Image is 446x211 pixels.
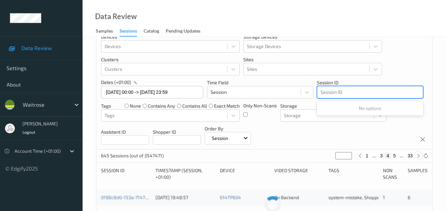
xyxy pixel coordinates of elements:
[148,103,175,109] label: contains any
[405,153,415,159] button: 33
[214,103,240,109] label: exact match
[274,194,324,201] div: On Backend
[210,135,230,142] p: Session
[280,103,387,109] p: Storage
[101,167,151,180] div: Session ID
[243,56,382,63] p: Sites
[207,79,313,86] p: Time Field
[95,13,137,20] div: Data Review
[220,195,241,200] a: 614TP604
[101,79,131,86] p: dates (+01:00)
[155,194,215,201] div: [DATE] 19:48:57
[408,167,428,180] div: Samples
[243,102,277,109] p: Only Non-Scans
[328,195,441,200] span: system-mistake, Shopper Confirmed, Unusual-Activity
[96,28,113,36] div: Samples
[243,34,382,40] p: Storage Devices
[101,56,240,63] p: Clusters
[364,153,370,159] button: 1
[155,167,215,180] div: Timestamp (Session, +01:00)
[385,153,391,159] button: 4
[383,195,385,200] span: 1
[130,103,141,109] label: none
[370,153,378,159] button: ...
[205,125,251,132] p: Order By
[182,103,207,109] label: contains all
[96,27,120,36] a: Samples
[101,195,190,200] a: 0198c8d0-153a-7147-8fb1-aedb59223364
[317,102,423,114] div: No options
[383,167,403,180] div: Non Scans
[317,79,423,86] p: Session ID
[378,153,385,159] button: 3
[166,27,207,36] a: Pending Updates
[328,167,378,180] div: Tags
[144,28,159,36] div: Catalog
[120,27,144,37] a: Sessions
[101,129,149,135] p: Assistant ID
[101,103,111,109] p: Tags
[166,28,200,36] div: Pending Updates
[391,153,398,159] button: 5
[120,28,137,37] div: Sessions
[274,167,324,180] div: Video Storage
[220,167,270,180] div: Device
[101,34,240,40] p: Devices
[398,153,406,159] button: ...
[101,152,164,159] p: 645 Sessions (out of 3547471)
[153,129,201,135] p: Shopper ID
[144,27,166,36] a: Catalog
[408,195,410,200] span: 6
